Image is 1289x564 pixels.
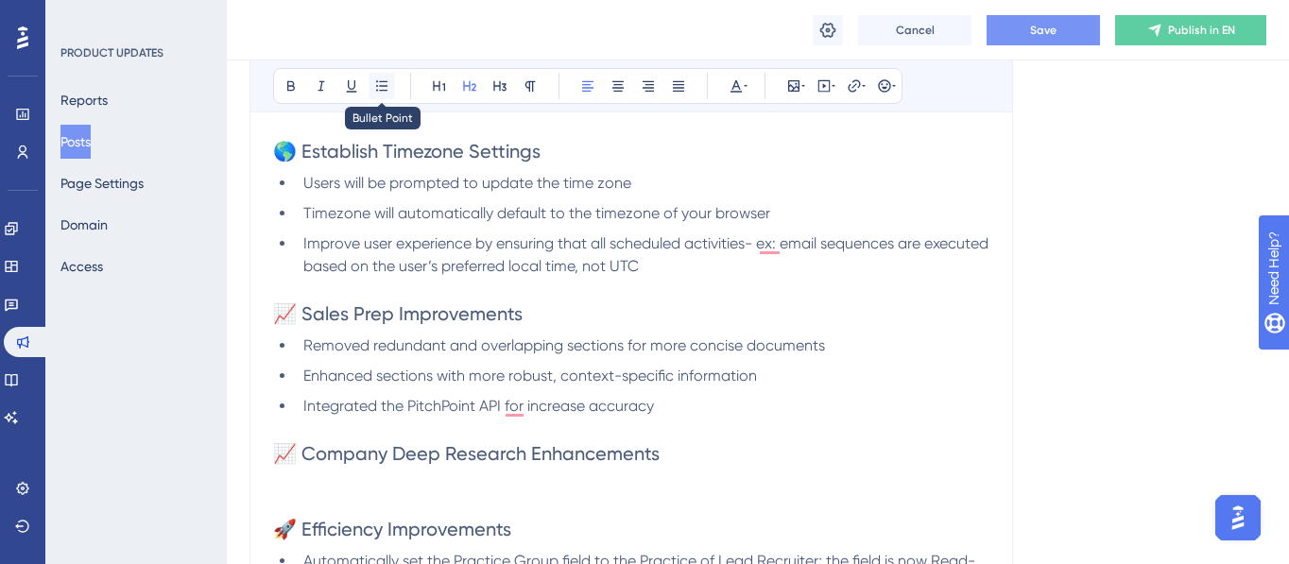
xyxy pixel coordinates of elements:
iframe: UserGuiding AI Assistant Launcher [1210,489,1266,546]
span: Save [1030,23,1057,38]
div: PRODUCT UPDATES [60,45,163,60]
button: Cancel [858,15,971,45]
span: Integrated the PitchPoint API for increase accuracy [303,397,654,415]
span: Removed redundant and overlapping sections for more concise documents [303,336,825,354]
span: 📈 Company Deep Research Enhancements [273,442,660,465]
button: Access [60,249,103,283]
span: 📈 Sales Prep Improvements [273,302,523,325]
span: Users will be prompted to update the time zone [303,174,631,192]
button: Reports [60,83,108,117]
button: Page Settings [60,166,144,200]
span: Enhanced sections with more robust, context-specific information [303,367,757,385]
span: Need Help? [44,5,118,27]
button: Posts [60,125,91,159]
button: Domain [60,208,108,242]
span: 🌎 Establish Timezone Settings [273,140,541,162]
span: Timezone will automatically default to the timezone of your browser [303,204,770,222]
span: Improve user experience by ensuring that all scheduled activities- ex: email sequences are execut... [303,234,992,275]
span: Publish in EN [1168,23,1235,38]
span: Cancel [896,23,935,38]
span: 🚀 Efficiency Improvements [273,518,511,540]
button: Save [987,15,1100,45]
button: Publish in EN [1115,15,1266,45]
